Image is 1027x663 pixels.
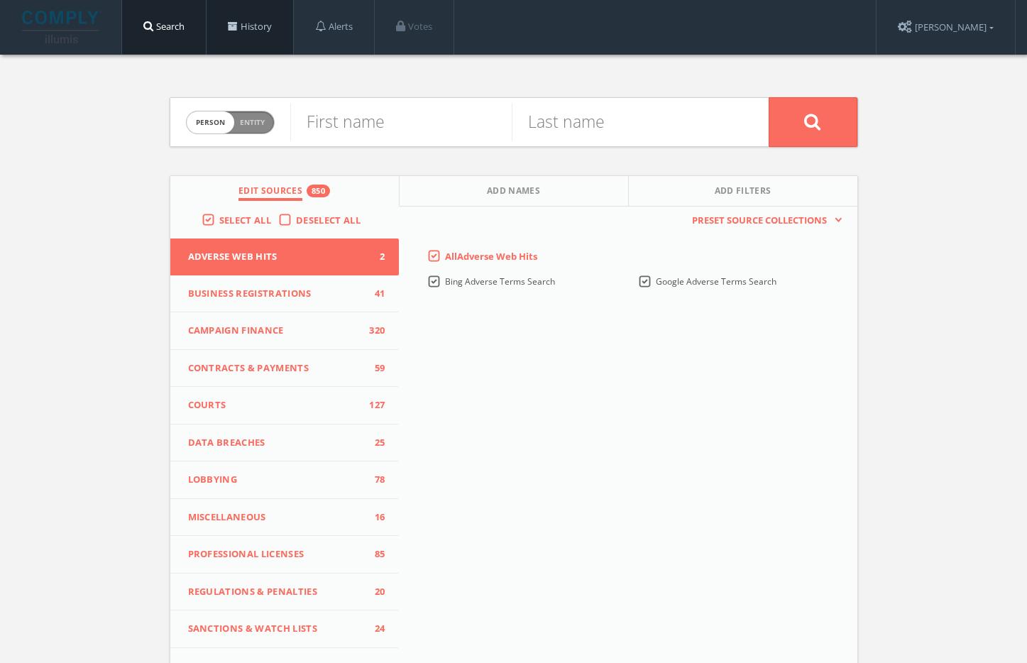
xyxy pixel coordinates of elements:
[363,398,385,412] span: 127
[170,312,400,350] button: Campaign Finance320
[188,287,364,301] span: Business Registrations
[188,510,364,525] span: Miscellaneous
[363,287,385,301] span: 41
[363,510,385,525] span: 16
[363,622,385,636] span: 24
[188,436,364,450] span: Data Breaches
[363,547,385,561] span: 85
[629,176,857,207] button: Add Filters
[170,574,400,611] button: Regulations & Penalties20
[188,250,364,264] span: Adverse Web Hits
[363,361,385,376] span: 59
[715,185,771,201] span: Add Filters
[363,585,385,599] span: 20
[188,622,364,636] span: Sanctions & Watch Lists
[170,499,400,537] button: Miscellaneous16
[170,350,400,388] button: Contracts & Payments59
[219,214,271,226] span: Select All
[188,361,364,376] span: Contracts & Payments
[307,185,330,197] div: 850
[170,536,400,574] button: Professional Licenses85
[685,214,834,228] span: Preset Source Collections
[170,176,400,207] button: Edit Sources850
[170,387,400,424] button: Courts127
[187,111,234,133] span: person
[188,398,364,412] span: Courts
[685,214,842,228] button: Preset Source Collections
[400,176,629,207] button: Add Names
[656,275,776,287] span: Google Adverse Terms Search
[170,275,400,313] button: Business Registrations41
[238,185,302,201] span: Edit Sources
[363,250,385,264] span: 2
[188,473,364,487] span: Lobbying
[188,324,364,338] span: Campaign Finance
[188,547,364,561] span: Professional Licenses
[363,473,385,487] span: 78
[170,461,400,499] button: Lobbying78
[296,214,361,226] span: Deselect All
[22,11,101,43] img: illumis
[240,117,265,128] span: Entity
[188,585,364,599] span: Regulations & Penalties
[445,275,555,287] span: Bing Adverse Terms Search
[363,324,385,338] span: 320
[487,185,540,201] span: Add Names
[170,424,400,462] button: Data Breaches25
[170,239,400,275] button: Adverse Web Hits2
[170,610,400,648] button: Sanctions & Watch Lists24
[445,250,537,263] span: All Adverse Web Hits
[363,436,385,450] span: 25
